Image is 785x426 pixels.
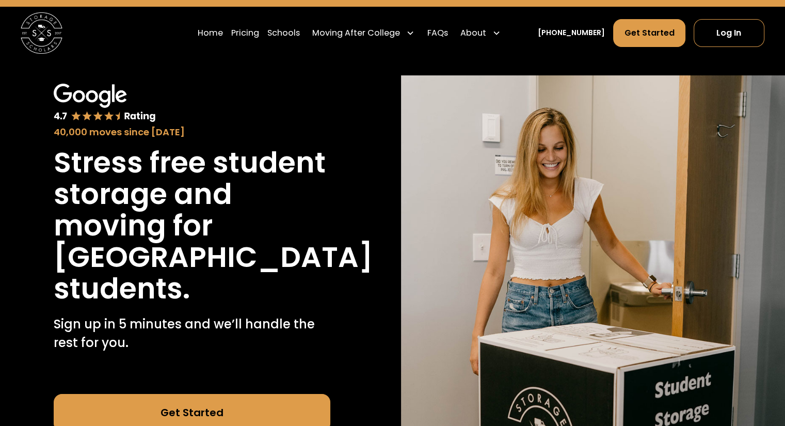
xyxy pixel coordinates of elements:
div: Moving After College [308,19,419,48]
a: FAQs [427,19,447,48]
div: 40,000 moves since [DATE] [54,125,330,139]
a: Pricing [231,19,259,48]
div: About [456,19,505,48]
h1: Stress free student storage and moving for [54,147,330,242]
a: Get Started [613,19,685,47]
a: Home [198,19,223,48]
img: Storage Scholars main logo [21,12,62,54]
div: Moving After College [312,27,400,39]
a: [PHONE_NUMBER] [538,27,605,38]
div: About [460,27,486,39]
h1: [GEOGRAPHIC_DATA] [54,242,373,273]
p: Sign up in 5 minutes and we’ll handle the rest for you. [54,315,330,353]
img: Google 4.7 star rating [54,84,155,123]
h1: students. [54,273,190,305]
a: Schools [267,19,300,48]
a: Log In [694,19,764,47]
